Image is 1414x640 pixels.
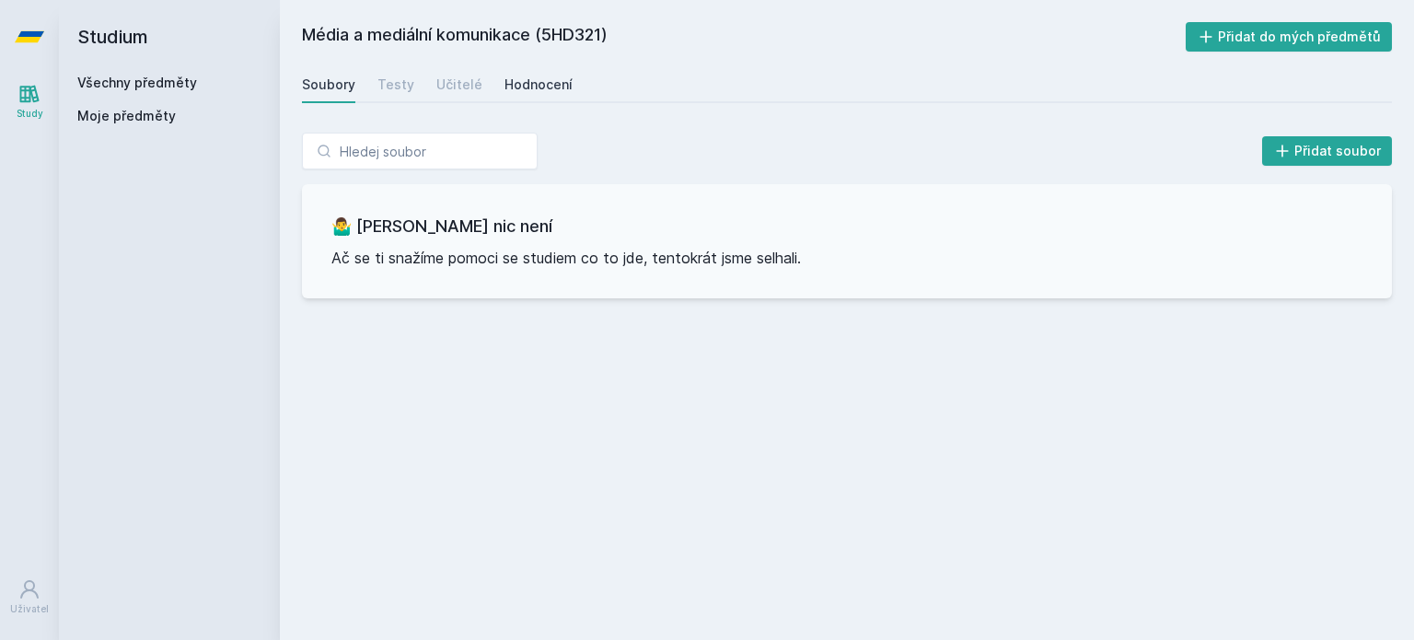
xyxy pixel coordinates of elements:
[302,66,355,103] a: Soubory
[77,107,176,125] span: Moje předměty
[504,66,573,103] a: Hodnocení
[331,214,1362,239] h3: 🤷‍♂️ [PERSON_NAME] nic není
[302,22,1186,52] h2: Média a mediální komunikace (5HD321)
[4,74,55,130] a: Study
[17,107,43,121] div: Study
[436,66,482,103] a: Učitelé
[10,602,49,616] div: Uživatel
[302,76,355,94] div: Soubory
[436,76,482,94] div: Učitelé
[302,133,538,169] input: Hledej soubor
[331,247,1362,269] p: Ač se ti snažíme pomoci se studiem co to jde, tentokrát jsme selhali.
[504,76,573,94] div: Hodnocení
[377,66,414,103] a: Testy
[1186,22,1393,52] button: Přidat do mých předmětů
[1262,136,1393,166] button: Přidat soubor
[4,569,55,625] a: Uživatel
[77,75,197,90] a: Všechny předměty
[377,76,414,94] div: Testy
